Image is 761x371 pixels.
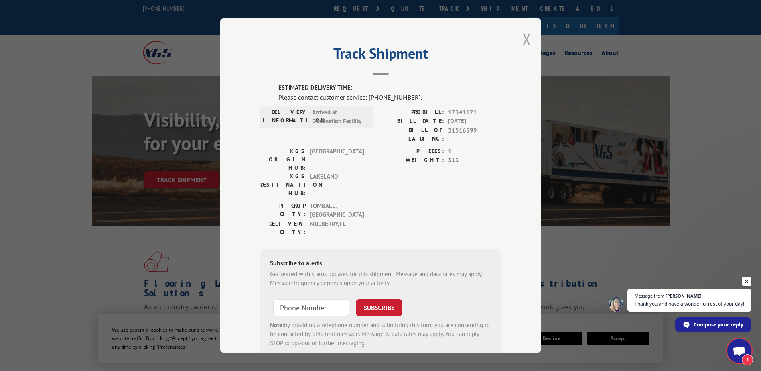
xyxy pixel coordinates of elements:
span: Arrived at Destination Facility [312,108,366,126]
label: BILL DATE: [381,117,444,126]
h2: Track Shipment [260,48,501,63]
span: 17341171 [448,108,501,117]
label: BILL OF LADING: [381,126,444,143]
span: [PERSON_NAME] [666,294,702,298]
button: Close modal [522,29,531,50]
span: 31516599 [448,126,501,143]
label: XGS DESTINATION HUB: [260,172,306,198]
div: Please contact customer service: [PHONE_NUMBER]. [278,92,501,102]
span: [DATE] [448,117,501,126]
label: PROBILL: [381,108,444,117]
label: PIECES: [381,147,444,156]
span: [GEOGRAPHIC_DATA] [310,147,364,172]
button: SUBSCRIBE [356,299,402,316]
span: Message from [635,294,664,298]
span: 1 [448,147,501,156]
label: XGS ORIGIN HUB: [260,147,306,172]
label: DELIVERY CITY: [260,220,306,236]
label: DELIVERY INFORMATION: [263,108,308,126]
label: PICKUP CITY: [260,202,306,220]
span: Compose your reply [694,318,743,332]
input: Phone Number [273,299,349,316]
span: Thank you and have a wonderful rest of your day! [635,300,744,308]
span: 313 [448,156,501,165]
strong: Note: [270,321,284,329]
div: Subscribe to alerts [270,258,491,270]
span: 1 [742,354,753,365]
span: TOMBALL , [GEOGRAPHIC_DATA] [310,202,364,220]
div: by providing a telephone number and submitting this form you are consenting to be contacted by SM... [270,321,491,348]
span: MULBERRY , FL [310,220,364,236]
label: WEIGHT: [381,156,444,165]
span: LAKELAND [310,172,364,198]
div: Open chat [727,339,751,363]
label: ESTIMATED DELIVERY TIME: [278,83,501,92]
div: Get texted with status updates for this shipment. Message and data rates may apply. Message frequ... [270,270,491,288]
